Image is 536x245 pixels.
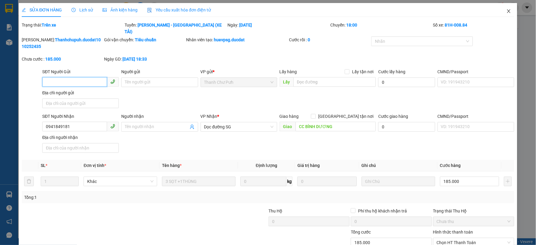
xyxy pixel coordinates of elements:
[42,143,119,153] input: Địa chỉ của người nhận
[162,163,182,168] span: Tên hàng
[42,90,119,96] div: Địa chỉ người gửi
[24,194,207,201] div: Tổng: 1
[87,177,154,186] span: Khác
[42,23,56,27] b: Trên xe
[346,23,357,27] b: 18:00
[378,114,408,119] label: Cước giao hàng
[135,37,156,42] b: Tiêu chuẩn
[351,230,371,234] span: Tổng cước
[204,122,274,131] span: Dọc đường SG
[289,36,370,43] div: Cước rồi :
[433,230,473,234] label: Hình thức thanh toán
[433,22,515,35] div: Số xe:
[297,163,320,168] span: Giá trị hàng
[84,163,106,168] span: Đơn vị tính
[362,177,435,186] input: Ghi Chú
[438,113,514,120] div: CMND/Passport
[42,99,119,108] input: Địa chỉ của người gửi
[204,78,274,87] span: Thanh Chư Pưh
[110,79,115,84] span: phone
[445,23,468,27] b: 81H-008.84
[287,177,293,186] span: kg
[22,8,62,12] span: SỬA ĐƠN HÀNG
[214,37,245,42] b: huevpsg.ducdat
[201,68,277,75] div: VP gửi
[438,68,514,75] div: CMND/Passport
[256,163,277,168] span: Định lượng
[22,37,101,49] b: Thanhchupuh.ducdat1010252435
[268,209,282,213] span: Thu Hộ
[186,36,288,43] div: Nhân viên tạo:
[359,160,438,171] th: Ghi chú
[297,177,357,186] input: 0
[433,208,514,214] div: Trạng thái Thu Hộ
[42,68,119,75] div: SĐT Người Gửi
[124,22,227,35] div: Tuyến:
[201,114,217,119] span: VP Nhận
[22,36,103,50] div: [PERSON_NAME]:
[293,77,376,87] input: Dọc đường
[122,57,147,61] b: [DATE] 18:33
[280,77,293,87] span: Lấy
[121,113,198,120] div: Người nhận
[437,217,511,226] span: Chưa thu
[147,8,152,13] img: icon
[147,8,211,12] span: Yêu cầu xuất hóa đơn điện tử
[41,163,46,168] span: SL
[24,177,34,186] button: delete
[71,8,76,12] span: clock-circle
[280,114,299,119] span: Giao hàng
[500,3,517,20] button: Close
[104,36,185,43] div: Gói vận chuyển:
[125,23,222,34] b: [PERSON_NAME] - [GEOGRAPHIC_DATA] (XE TẢI)
[440,163,461,168] span: Cước hàng
[42,134,119,141] div: Địa chỉ người nhận
[280,69,297,74] span: Lấy hàng
[190,124,195,129] span: user-add
[110,124,115,129] span: phone
[296,122,376,131] input: Dọc đường
[103,8,138,12] span: Ảnh kiện hàng
[330,22,433,35] div: Chuyến:
[103,8,107,12] span: picture
[506,9,511,14] span: close
[104,56,185,62] div: Ngày GD:
[227,22,330,35] div: Ngày:
[22,8,26,12] span: edit
[42,113,119,120] div: SĐT Người Nhận
[350,68,376,75] span: Lấy tận nơi
[504,177,512,186] button: plus
[239,23,252,27] b: [DATE]
[378,122,435,132] input: Cước giao hàng
[71,8,93,12] span: Lịch sử
[356,208,409,214] span: Phí thu hộ khách nhận trả
[316,113,376,120] span: [GEOGRAPHIC_DATA] tận nơi
[45,57,61,61] b: 185.000
[162,177,236,186] input: VD: Bàn, Ghế
[378,69,405,74] label: Cước lấy hàng
[22,56,103,62] div: Chưa cước :
[378,77,435,87] input: Cước lấy hàng
[280,122,296,131] span: Giao
[21,22,124,35] div: Trạng thái:
[121,68,198,75] div: Người gửi
[308,37,310,42] b: 0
